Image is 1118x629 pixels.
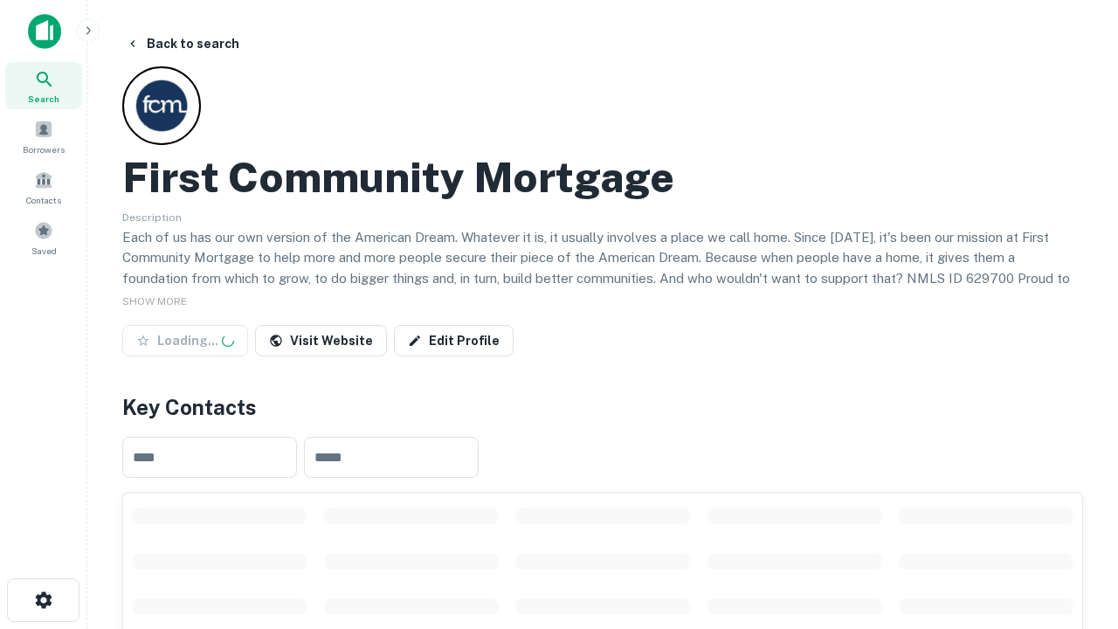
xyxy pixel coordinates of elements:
span: Borrowers [23,142,65,156]
a: Edit Profile [394,325,514,356]
h4: Key Contacts [122,391,1083,423]
a: Search [5,62,82,109]
a: Visit Website [255,325,387,356]
span: Description [122,211,182,224]
span: Contacts [26,193,61,207]
span: SHOW MORE [122,295,187,308]
img: capitalize-icon.png [28,14,61,49]
span: Saved [31,244,57,258]
a: Borrowers [5,113,82,160]
h2: First Community Mortgage [122,152,674,203]
button: Back to search [119,28,246,59]
iframe: Chat Widget [1031,489,1118,573]
a: Saved [5,214,82,261]
span: Search [28,92,59,106]
a: Contacts [5,163,82,211]
p: Each of us has our own version of the American Dream. Whatever it is, it usually involves a place... [122,227,1083,309]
